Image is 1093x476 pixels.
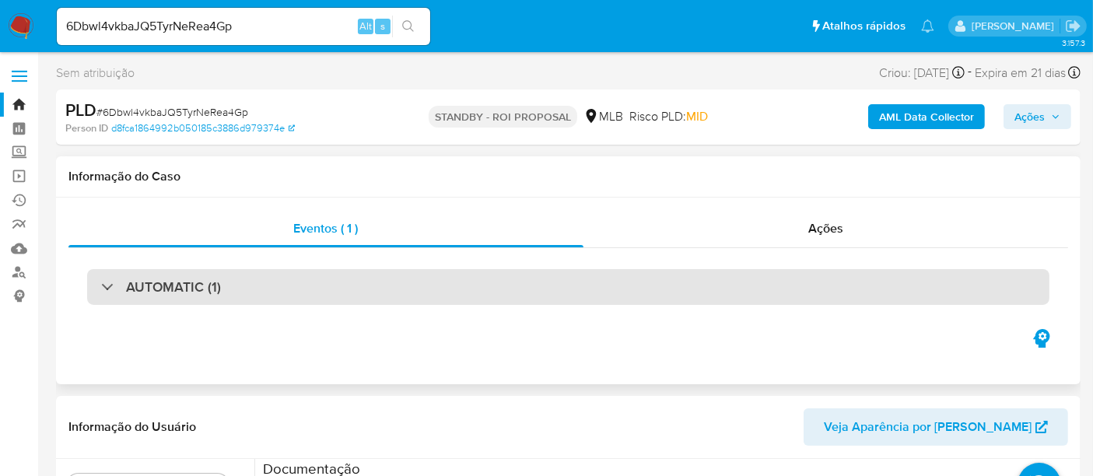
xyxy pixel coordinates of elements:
[293,219,358,237] span: Eventos ( 1 )
[921,19,934,33] a: Notificações
[56,65,135,82] span: Sem atribuição
[111,121,295,135] a: d8fca1864992b050185c3886d979374e
[87,269,1049,305] div: AUTOMATIC (1)
[804,408,1068,446] button: Veja Aparência por [PERSON_NAME]
[65,121,108,135] b: Person ID
[1014,104,1045,129] span: Ações
[96,104,248,120] span: # 6Dbwl4vkbaJQ5TyrNeRea4Gp
[583,108,623,125] div: MLB
[686,107,708,125] span: MID
[1065,18,1081,34] a: Sair
[868,104,985,129] button: AML Data Collector
[879,104,974,129] b: AML Data Collector
[972,19,1060,33] p: erico.trevizan@mercadopago.com.br
[392,16,424,37] button: search-icon
[429,106,577,128] p: STANDBY - ROI PROPOSAL
[57,16,430,37] input: Pesquise usuários ou casos...
[68,419,196,435] h1: Informação do Usuário
[1004,104,1071,129] button: Ações
[126,278,221,296] h3: AUTOMATIC (1)
[822,18,906,34] span: Atalhos rápidos
[808,219,843,237] span: Ações
[380,19,385,33] span: s
[68,169,1068,184] h1: Informação do Caso
[359,19,372,33] span: Alt
[65,97,96,122] b: PLD
[968,62,972,83] span: -
[879,62,965,83] div: Criou: [DATE]
[629,108,708,125] span: Risco PLD:
[824,408,1032,446] span: Veja Aparência por [PERSON_NAME]
[975,65,1066,82] span: Expira em 21 dias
